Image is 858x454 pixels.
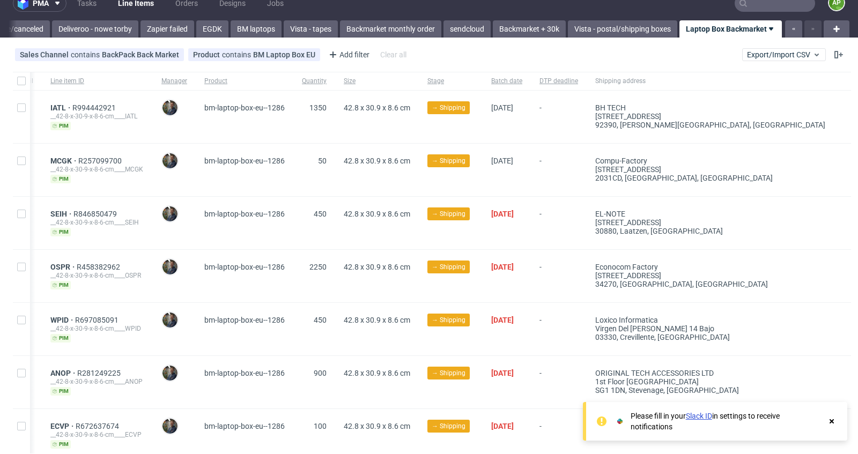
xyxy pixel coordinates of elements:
[50,157,78,165] a: MCGK
[50,263,77,271] a: OSPR
[595,280,825,288] div: 34270, [GEOGRAPHIC_DATA] , [GEOGRAPHIC_DATA]
[493,20,566,38] a: Backmarket + 30k
[75,316,121,324] a: R697085091
[432,368,465,378] span: → Shipping
[204,369,285,377] span: bm-laptop-box-eu--1286
[491,316,514,324] span: [DATE]
[595,333,825,341] div: 03330, Crevillente , [GEOGRAPHIC_DATA]
[595,386,825,395] div: SG1 1DN, Stevenage , [GEOGRAPHIC_DATA]
[344,316,410,324] span: 42.8 x 30.9 x 8.6 cm
[50,210,73,218] a: SEIH
[102,50,179,59] div: BackPack Back Market
[491,263,514,271] span: [DATE]
[344,77,410,86] span: Size
[50,377,144,386] div: __42-8-x-30-9-x-8-6-cm____ANOP
[539,103,578,130] span: -
[204,77,285,86] span: Product
[162,419,177,434] img: Maciej Sobola
[162,259,177,274] img: Maciej Sobola
[284,20,338,38] a: Vista - tapes
[539,422,578,449] span: -
[204,263,285,271] span: bm-laptop-box-eu--1286
[595,369,825,377] div: ORIGINAL TECH ACCESSORIES LTD
[50,218,144,227] div: __42-8-x-30-9-x-8-6-cm____SEIH
[432,315,465,325] span: → Shipping
[50,165,144,174] div: __42-8-x-30-9-x-8-6-cm____MCGK
[595,165,825,174] div: [STREET_ADDRESS]
[539,263,578,289] span: -
[309,263,327,271] span: 2250
[539,157,578,183] span: -
[344,263,410,271] span: 42.8 x 30.9 x 8.6 cm
[595,174,825,182] div: 2031CD, [GEOGRAPHIC_DATA] , [GEOGRAPHIC_DATA]
[595,77,825,86] span: Shipping address
[50,369,77,377] a: ANOP
[71,50,102,59] span: contains
[162,153,177,168] img: Maciej Sobola
[595,271,825,280] div: [STREET_ADDRESS]
[50,440,71,449] span: pim
[539,210,578,236] span: -
[50,122,71,130] span: pim
[378,47,409,62] div: Clear all
[344,210,410,218] span: 42.8 x 30.9 x 8.6 cm
[340,20,441,38] a: Backmarket monthly order
[615,416,625,427] img: Slack
[491,422,514,430] span: [DATE]
[539,77,578,86] span: DTP deadline
[76,422,121,430] a: R672637674
[491,77,522,86] span: Batch date
[491,157,513,165] span: [DATE]
[595,121,825,129] div: 92390, [PERSON_NAME][GEOGRAPHIC_DATA] , [GEOGRAPHIC_DATA]
[78,157,124,165] a: R257099700
[314,369,327,377] span: 900
[679,20,782,38] a: Laptop Box Backmarket
[77,369,123,377] a: R281249225
[231,20,282,38] a: BM laptops
[50,334,71,343] span: pim
[491,210,514,218] span: [DATE]
[50,103,72,112] span: IATL
[50,387,71,396] span: pim
[344,422,410,430] span: 42.8 x 30.9 x 8.6 cm
[595,377,825,386] div: 1st floor [GEOGRAPHIC_DATA]
[686,412,712,420] a: Slack ID
[20,50,71,59] span: Sales Channel
[50,324,144,333] div: __42-8-x-30-9-x-8-6-cm____WPID
[491,369,514,377] span: [DATE]
[52,20,138,38] a: Deliveroo - nowe torby
[204,316,285,324] span: bm-laptop-box-eu--1286
[204,422,285,430] span: bm-laptop-box-eu--1286
[204,157,285,165] span: bm-laptop-box-eu--1286
[302,77,327,86] span: Quantity
[50,316,75,324] span: WPID
[72,103,118,112] span: R994442921
[432,209,465,219] span: → Shipping
[77,263,122,271] a: R458382962
[204,210,285,218] span: bm-laptop-box-eu--1286
[140,20,194,38] a: Zapier failed
[595,103,825,112] div: BH TECH
[314,316,327,324] span: 450
[432,156,465,166] span: → Shipping
[595,324,825,333] div: Virgen del [PERSON_NAME] 14 bajo
[73,210,119,218] a: R846850479
[432,103,465,113] span: → Shipping
[344,157,410,165] span: 42.8 x 30.9 x 8.6 cm
[309,103,327,112] span: 1350
[162,366,177,381] img: Maciej Sobola
[196,20,228,38] a: EGDK
[50,77,144,86] span: Line item ID
[253,50,315,59] div: BM Laptop Box EU
[314,210,327,218] span: 450
[50,422,76,430] a: ECVP
[747,50,821,59] span: Export/Import CSV
[318,157,327,165] span: 50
